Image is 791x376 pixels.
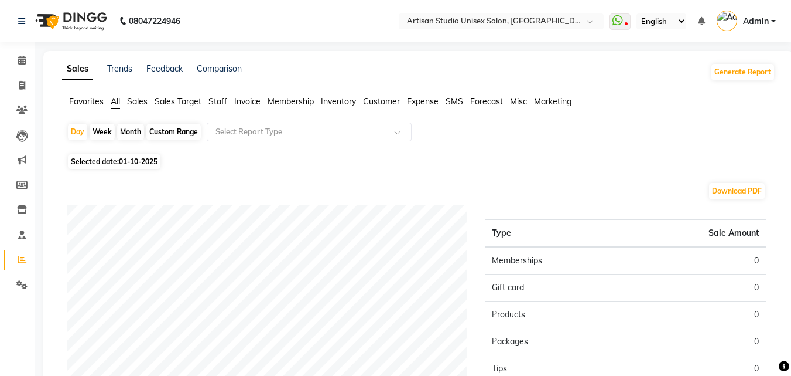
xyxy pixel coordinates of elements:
[68,154,160,169] span: Selected date:
[407,96,439,107] span: Expense
[485,275,625,302] td: Gift card
[62,59,93,80] a: Sales
[485,247,625,275] td: Memberships
[717,11,737,31] img: Admin
[90,124,115,140] div: Week
[197,63,242,74] a: Comparison
[119,157,157,166] span: 01-10-2025
[68,124,87,140] div: Day
[146,63,183,74] a: Feedback
[30,5,110,38] img: logo
[485,220,625,248] th: Type
[234,96,261,107] span: Invoice
[534,96,571,107] span: Marketing
[268,96,314,107] span: Membership
[321,96,356,107] span: Inventory
[625,302,766,328] td: 0
[743,15,769,28] span: Admin
[485,328,625,355] td: Packages
[107,63,132,74] a: Trends
[127,96,148,107] span: Sales
[625,275,766,302] td: 0
[446,96,463,107] span: SMS
[510,96,527,107] span: Misc
[625,328,766,355] td: 0
[117,124,144,140] div: Month
[155,96,201,107] span: Sales Target
[146,124,201,140] div: Custom Range
[363,96,400,107] span: Customer
[470,96,503,107] span: Forecast
[111,96,120,107] span: All
[129,5,180,38] b: 08047224946
[625,220,766,248] th: Sale Amount
[69,96,104,107] span: Favorites
[625,247,766,275] td: 0
[711,64,774,80] button: Generate Report
[485,302,625,328] td: Products
[709,183,765,199] button: Download PDF
[208,96,227,107] span: Staff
